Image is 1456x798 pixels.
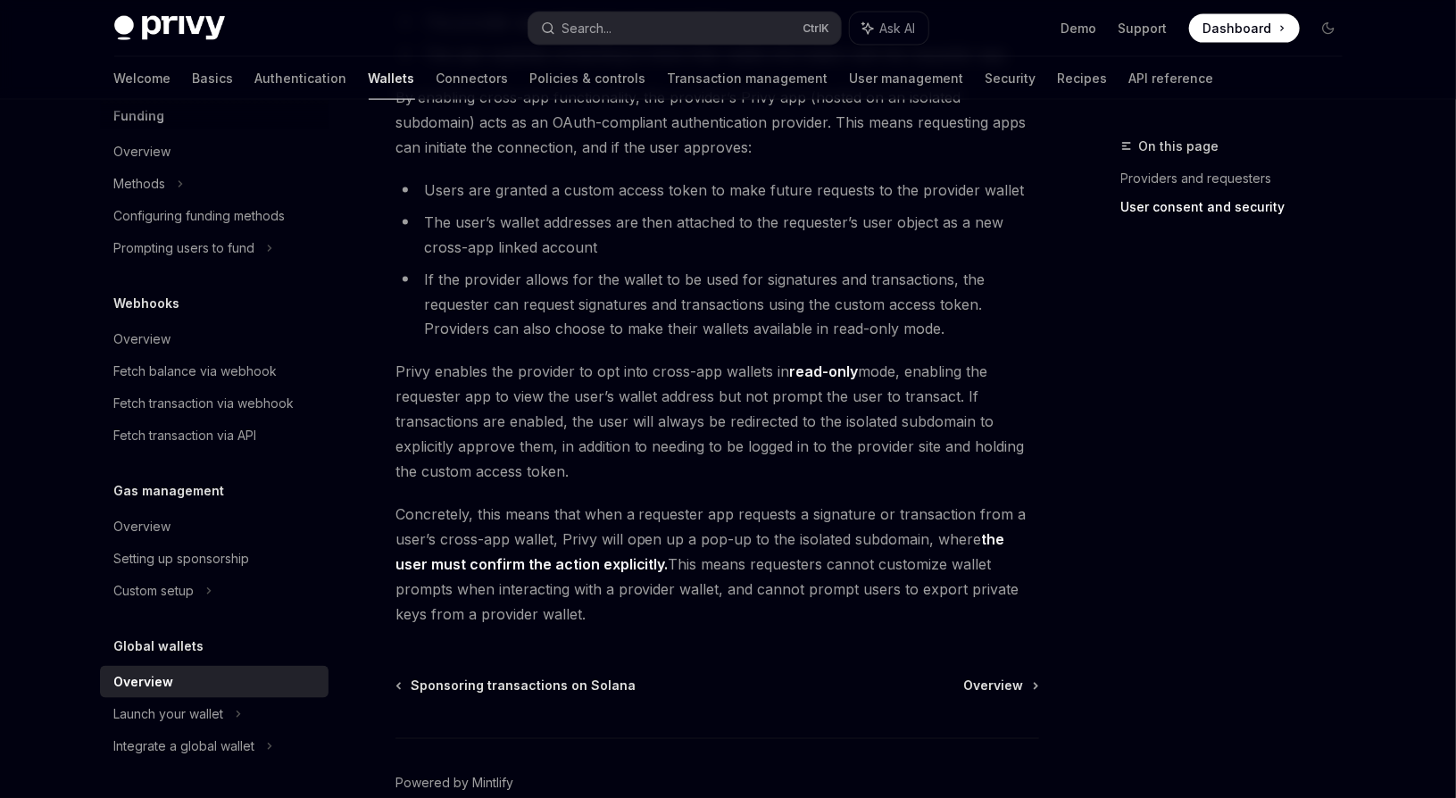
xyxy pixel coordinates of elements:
a: API reference [1129,57,1214,100]
span: Privy enables the provider to opt into cross-app wallets in mode, enabling the requester app to v... [395,360,1039,485]
h5: Global wallets [114,636,204,657]
a: Powered by Mintlify [395,775,513,793]
a: User management [850,57,964,100]
div: Fetch transaction via API [114,425,257,446]
a: Setting up sponsorship [100,543,329,575]
div: Integrate a global wallet [114,736,255,757]
a: Fetch balance via webhook [100,355,329,387]
a: Basics [193,57,234,100]
a: Welcome [114,57,171,100]
span: Sponsoring transactions on Solana [411,677,636,695]
li: Users are granted a custom access token to make future requests to the provider wallet [395,178,1039,203]
a: Connectors [437,57,509,100]
a: Providers and requesters [1121,164,1357,193]
a: Dashboard [1189,14,1300,43]
a: Overview [100,511,329,543]
div: Launch your wallet [114,703,224,725]
span: By enabling cross-app functionality, the provider’s Privy app (hosted on an isolated subdomain) a... [395,85,1039,160]
strong: the user must confirm the action explicitly. [395,531,1005,574]
a: Authentication [255,57,347,100]
div: Overview [114,671,174,693]
div: Custom setup [114,580,195,602]
div: Methods [114,173,166,195]
a: Transaction management [668,57,828,100]
a: Security [986,57,1036,100]
a: Fetch transaction via webhook [100,387,329,420]
div: Overview [114,141,171,162]
div: Overview [114,516,171,537]
a: Policies & controls [530,57,646,100]
span: Ctrl K [803,21,830,36]
a: Sponsoring transactions on Solana [397,677,636,695]
li: The user’s wallet addresses are then attached to the requester’s user object as a new cross-app l... [395,210,1039,260]
div: Overview [114,328,171,350]
span: Overview [964,677,1024,695]
div: Setting up sponsorship [114,548,250,569]
a: Fetch transaction via API [100,420,329,452]
div: Fetch balance via webhook [114,361,278,382]
a: Overview [100,136,329,168]
a: Recipes [1058,57,1108,100]
a: Overview [964,677,1037,695]
img: dark logo [114,16,225,41]
button: Search...CtrlK [528,12,841,45]
strong: read-only [790,363,859,381]
span: Ask AI [880,20,916,37]
a: Demo [1061,20,1097,37]
a: Configuring funding methods [100,200,329,232]
span: Dashboard [1203,20,1272,37]
span: Concretely, this means that when a requester app requests a signature or transaction from a user’... [395,503,1039,628]
a: User consent and security [1121,193,1357,221]
button: Ask AI [850,12,928,45]
span: On this page [1139,136,1219,157]
h5: Gas management [114,480,225,502]
div: Search... [562,18,612,39]
div: Prompting users to fund [114,237,255,259]
a: Wallets [369,57,415,100]
a: Overview [100,666,329,698]
h5: Webhooks [114,293,180,314]
button: Toggle dark mode [1314,14,1343,43]
div: Fetch transaction via webhook [114,393,295,414]
a: Support [1119,20,1168,37]
a: Overview [100,323,329,355]
li: If the provider allows for the wallet to be used for signatures and transactions, the requester c... [395,267,1039,342]
div: Configuring funding methods [114,205,286,227]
